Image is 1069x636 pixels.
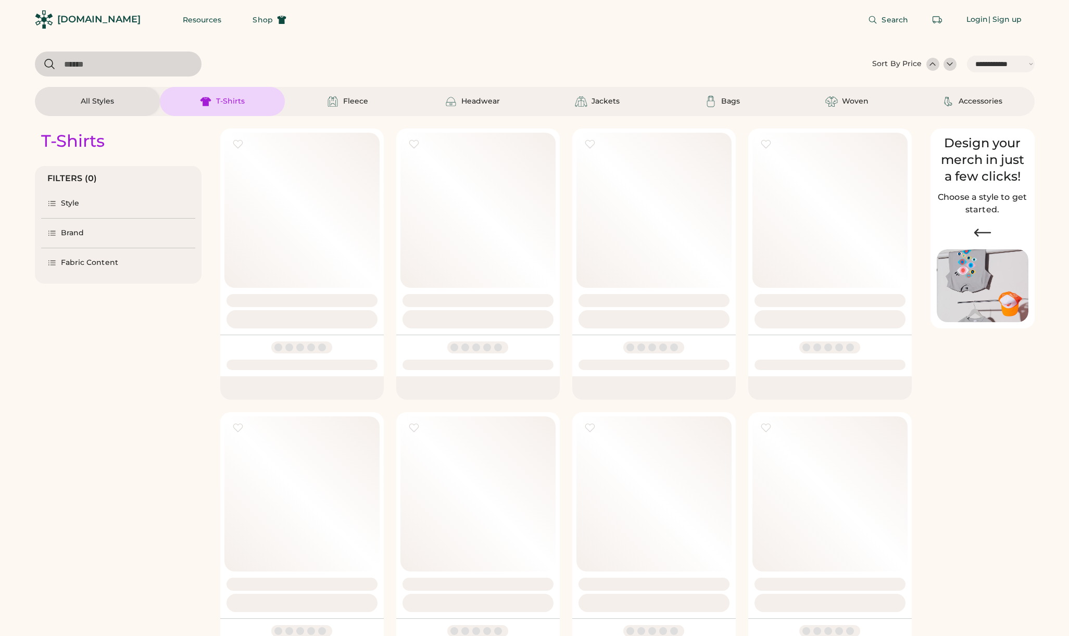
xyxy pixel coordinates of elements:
div: Sort By Price [872,59,922,69]
h2: Choose a style to get started. [937,191,1028,216]
img: Rendered Logo - Screens [35,10,53,29]
div: Woven [842,96,869,107]
img: T-Shirts Icon [199,95,212,108]
img: Accessories Icon [942,95,954,108]
div: Style [61,198,80,209]
img: Bags Icon [705,95,717,108]
div: Brand [61,228,84,238]
div: Design your merch in just a few clicks! [937,135,1028,185]
img: Woven Icon [825,95,838,108]
button: Search [856,9,921,30]
div: FILTERS (0) [47,172,97,185]
div: [DOMAIN_NAME] [57,13,141,26]
button: Shop [240,9,298,30]
div: Fleece [343,96,368,107]
div: Login [966,15,988,25]
div: Accessories [959,96,1002,107]
div: T-Shirts [216,96,245,107]
img: Image of Lisa Congdon Eye Print on T-Shirt and Hat [937,249,1028,323]
img: Fleece Icon [326,95,339,108]
div: | Sign up [988,15,1022,25]
div: Jackets [592,96,620,107]
div: Headwear [461,96,500,107]
button: Resources [170,9,234,30]
div: Bags [721,96,740,107]
div: T-Shirts [41,131,105,151]
img: Headwear Icon [445,95,457,108]
span: Search [882,16,908,23]
div: All Styles [81,96,114,107]
img: Jackets Icon [575,95,587,108]
div: Fabric Content [61,258,118,268]
span: Shop [253,16,272,23]
button: Retrieve an order [927,9,948,30]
